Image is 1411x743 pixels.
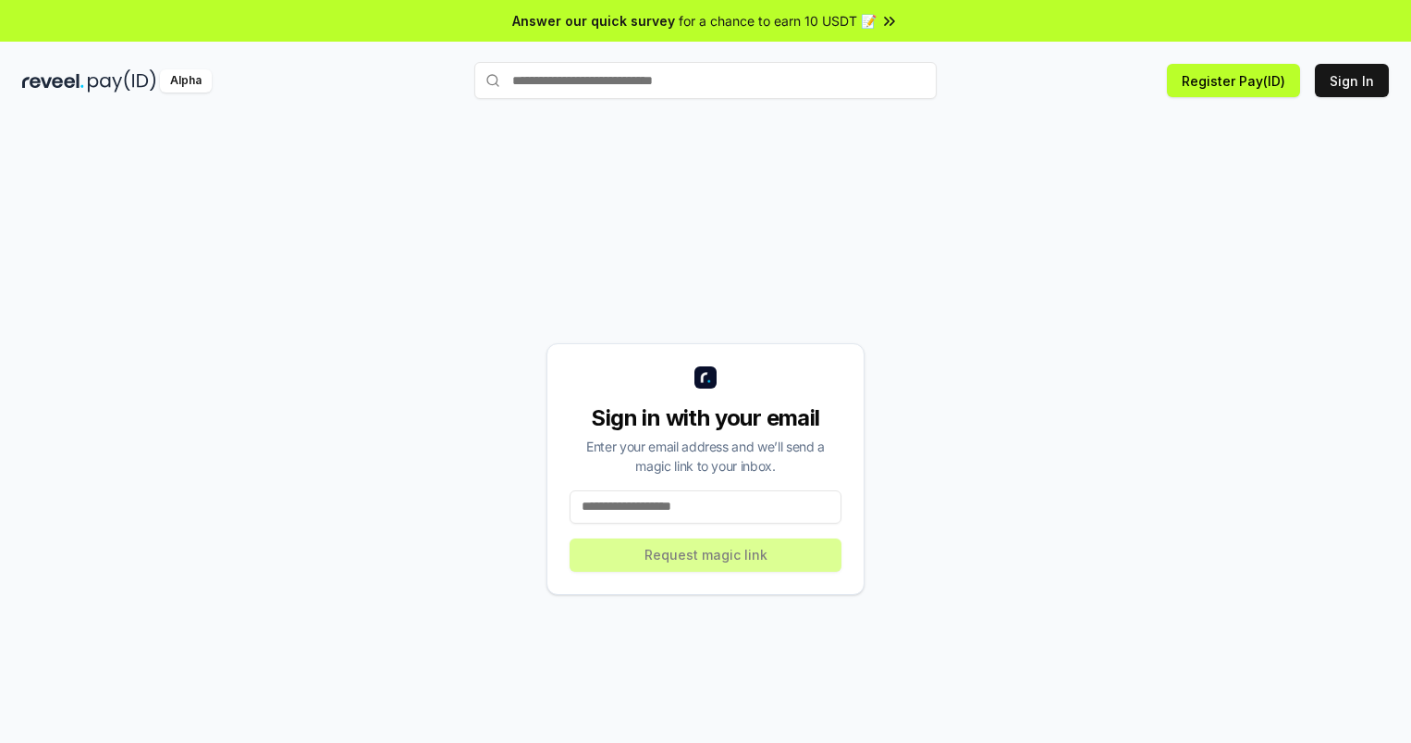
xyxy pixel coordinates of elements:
img: pay_id [88,69,156,93]
div: Enter your email address and we’ll send a magic link to your inbox. [570,437,841,476]
img: logo_small [694,366,717,389]
span: for a chance to earn 10 USDT 📝 [679,11,877,31]
div: Sign in with your email [570,403,841,433]
div: Alpha [160,69,212,93]
button: Register Pay(ID) [1167,64,1300,97]
img: reveel_dark [22,69,84,93]
button: Sign In [1315,64,1389,97]
span: Answer our quick survey [512,11,675,31]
